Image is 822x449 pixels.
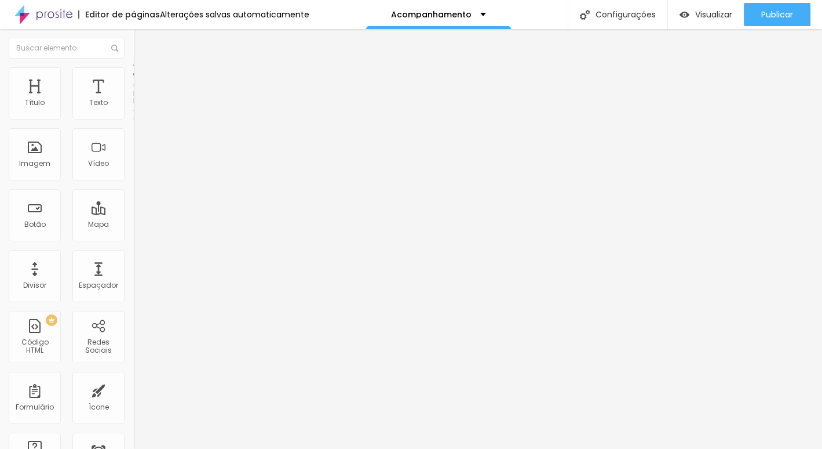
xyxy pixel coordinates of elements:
div: Editor de páginas [78,10,160,19]
div: Formulário [16,403,54,411]
span: Publicar [761,10,793,19]
div: Alterações salvas automaticamente [160,10,309,19]
div: Título [25,99,45,107]
div: Redes Sociais [75,338,121,355]
div: Espaçador [79,281,118,289]
div: Imagem [19,160,50,168]
input: Buscar elemento [9,38,125,59]
img: view-1.svg [679,10,689,20]
div: Código HTML [12,338,57,355]
button: Publicar [744,3,810,26]
button: Visualizar [668,3,744,26]
span: Visualizar [695,10,732,19]
div: Vídeo [88,160,109,168]
div: Divisor [23,281,46,289]
div: Mapa [88,220,109,229]
p: Acompanhamento [391,10,472,19]
div: Texto [89,99,108,107]
div: Ícone [89,403,109,411]
img: Icone [580,10,590,20]
img: Icone [111,45,118,52]
div: Botão [24,220,46,229]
